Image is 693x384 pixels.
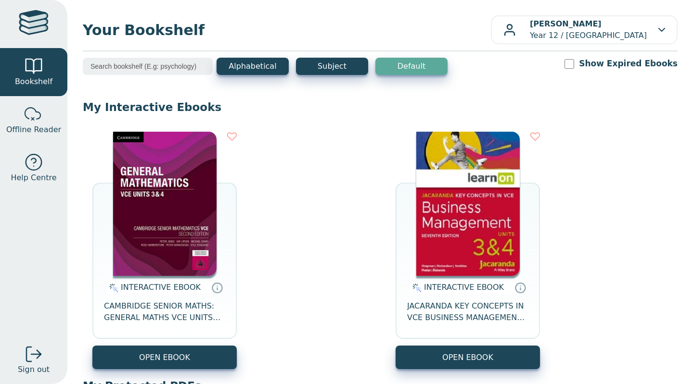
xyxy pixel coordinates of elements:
[104,300,225,323] span: CAMBRIDGE SENIOR MATHS: GENERAL MATHS VCE UNITS 3&4 EBOOK 2E
[514,282,526,293] a: Interactive eBooks are accessed online via the publisher’s portal. They contain interactive resou...
[92,346,237,369] button: OPEN EBOOK
[113,132,217,276] img: 2d857910-8719-48bf-a398-116ea92bfb73.jpg
[83,19,491,41] span: Your Bookshelf
[416,132,520,276] img: cfdd67b8-715a-4f04-bef2-4b9ce8a41cb7.jpg
[579,58,678,70] label: Show Expired Ebooks
[15,76,52,87] span: Bookshelf
[121,283,201,292] span: INTERACTIVE EBOOK
[296,58,368,75] button: Subject
[424,283,504,292] span: INTERACTIVE EBOOK
[83,100,678,114] p: My Interactive Ebooks
[6,124,61,136] span: Offline Reader
[11,172,56,184] span: Help Centre
[375,58,448,75] button: Default
[211,282,223,293] a: Interactive eBooks are accessed online via the publisher’s portal. They contain interactive resou...
[106,282,118,294] img: interactive.svg
[396,346,540,369] button: OPEN EBOOK
[407,300,528,323] span: JACARANDA KEY CONCEPTS IN VCE BUSINESS MANAGEMENT UNITS 3&4 7E LEARNON
[18,364,50,375] span: Sign out
[410,282,422,294] img: interactive.svg
[491,15,678,44] button: [PERSON_NAME]Year 12 / [GEOGRAPHIC_DATA]
[530,19,602,28] b: [PERSON_NAME]
[83,58,213,75] input: Search bookshelf (E.g: psychology)
[217,58,289,75] button: Alphabetical
[530,18,647,41] p: Year 12 / [GEOGRAPHIC_DATA]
